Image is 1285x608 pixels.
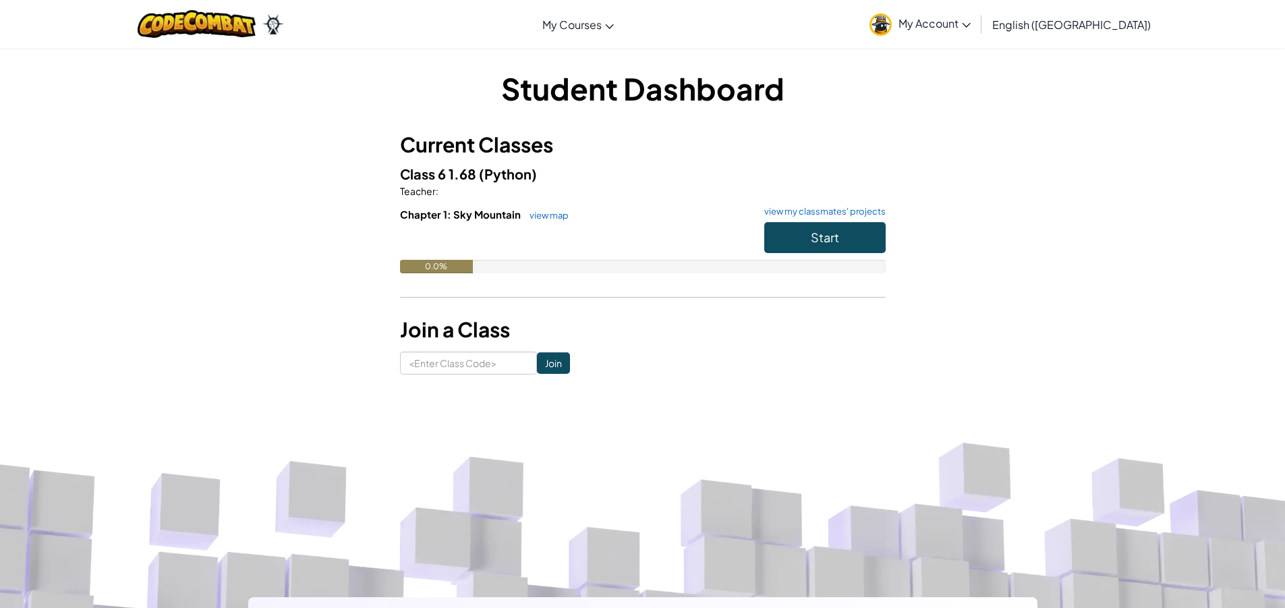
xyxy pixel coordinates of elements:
[811,229,839,245] span: Start
[400,208,523,221] span: Chapter 1: Sky Mountain
[758,207,886,216] a: view my classmates' projects
[869,13,892,36] img: avatar
[523,210,569,221] a: view map
[479,165,537,182] span: (Python)
[986,6,1158,43] a: English ([GEOGRAPHIC_DATA])
[400,314,886,345] h3: Join a Class
[542,18,602,32] span: My Courses
[400,352,537,375] input: <Enter Class Code>
[400,130,886,160] h3: Current Classes
[262,14,284,34] img: Ozaria
[400,165,479,182] span: Class 6 1.68
[863,3,977,45] a: My Account
[898,16,971,30] span: My Account
[992,18,1151,32] span: English ([GEOGRAPHIC_DATA])
[537,352,570,374] input: Join
[400,67,886,109] h1: Student Dashboard
[764,222,886,253] button: Start
[400,185,436,197] span: Teacher
[138,10,256,38] img: CodeCombat logo
[436,185,438,197] span: :
[536,6,621,43] a: My Courses
[400,260,473,273] div: 0.0%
